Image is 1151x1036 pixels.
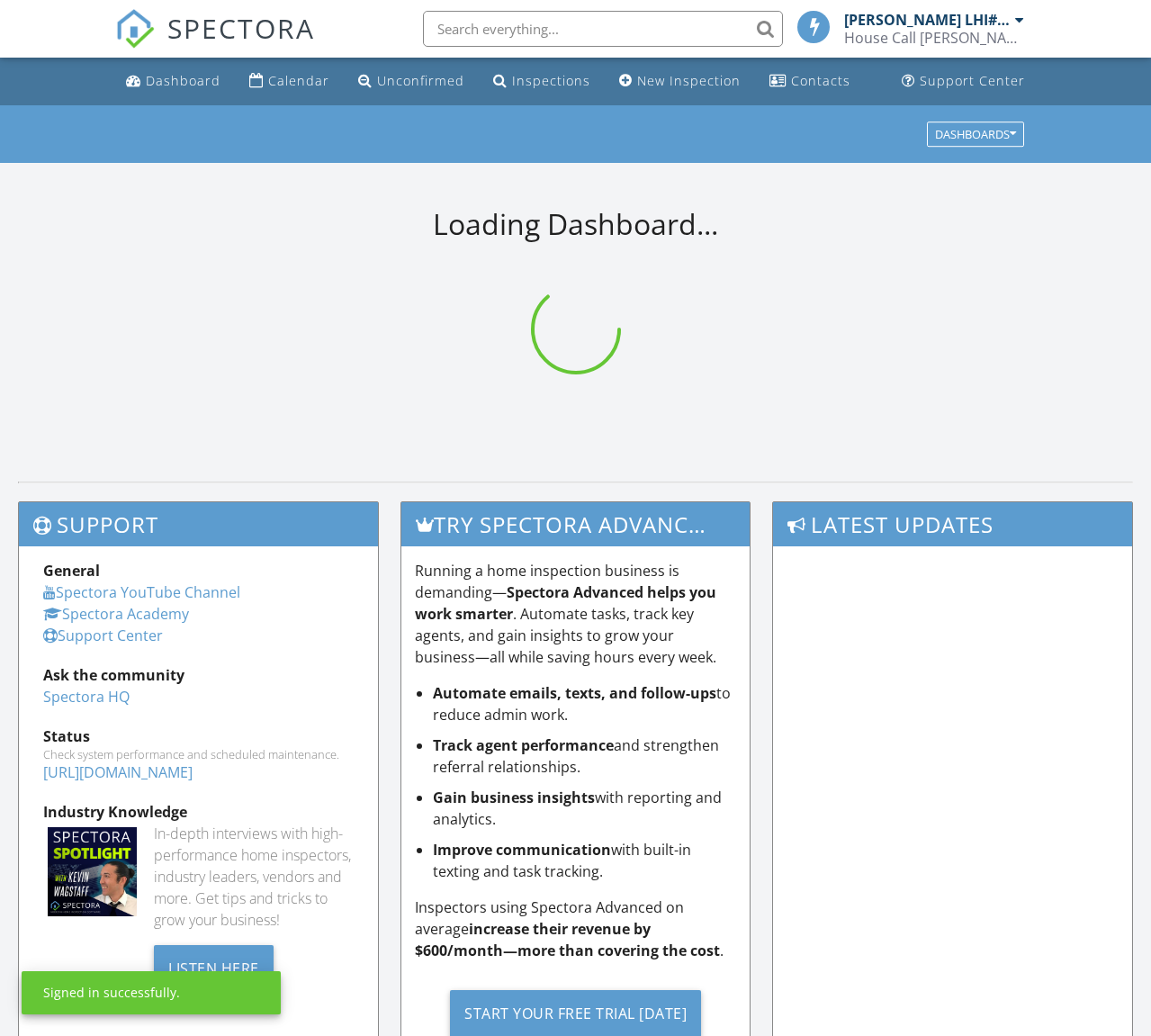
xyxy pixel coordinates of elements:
strong: Spectora Advanced helps you work smarter [415,582,716,624]
div: Contacts [791,72,850,89]
div: Dashboards [935,128,1016,140]
div: Dashboard [146,72,220,89]
div: Unconfirmed [377,72,464,89]
a: New Inspection [612,65,748,98]
div: Inspections [512,72,590,89]
a: Contacts [762,65,858,98]
a: Support Center [895,65,1032,98]
strong: increase their revenue by $600/month—more than covering the cost [415,919,720,960]
img: Spectoraspolightmain [48,827,137,916]
h3: Try spectora advanced [DATE] [401,502,750,546]
a: Spectora Academy [43,604,189,624]
strong: Automate emails, texts, and follow-ups [433,683,716,703]
a: Inspections [486,65,598,98]
div: Support Center [920,72,1025,89]
div: New Inspection [637,72,741,89]
a: Spectora YouTube Channel [43,582,240,602]
h3: Support [19,502,378,546]
div: Industry Knowledge [43,801,354,823]
a: [URL][DOMAIN_NAME] [43,762,193,782]
div: Check system performance and scheduled maintenance. [43,747,354,761]
li: to reduce admin work. [433,682,736,725]
img: The Best Home Inspection Software - Spectora [115,9,155,49]
div: Signed in successfully. [43,984,180,1002]
a: Calendar [242,65,337,98]
li: with reporting and analytics. [433,787,736,830]
div: In-depth interviews with high-performance home inspectors, industry leaders, vendors and more. Ge... [154,823,354,931]
span: SPECTORA [167,9,315,47]
a: SPECTORA [115,24,315,62]
p: Inspectors using Spectora Advanced on average . [415,896,736,961]
strong: Track agent performance [433,735,614,755]
div: [PERSON_NAME] LHI# 11125 [844,11,1011,29]
div: Ask the community [43,664,354,686]
div: House Call NOLA ©2023 House Call [844,29,1024,47]
li: and strengthen referral relationships. [433,734,736,778]
h3: Latest Updates [773,502,1132,546]
a: Unconfirmed [351,65,472,98]
li: with built-in texting and task tracking. [433,839,736,882]
strong: General [43,561,100,581]
div: Listen Here [154,945,274,994]
strong: Gain business insights [433,788,595,807]
a: Listen Here [154,958,274,977]
a: Dashboard [119,65,228,98]
p: Running a home inspection business is demanding— . Automate tasks, track key agents, and gain ins... [415,560,736,668]
input: Search everything... [423,11,783,47]
a: Spectora HQ [43,687,130,707]
a: Support Center [43,626,163,645]
button: Dashboards [927,122,1024,147]
div: Calendar [268,72,329,89]
strong: Improve communication [433,840,611,860]
div: Status [43,725,354,747]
